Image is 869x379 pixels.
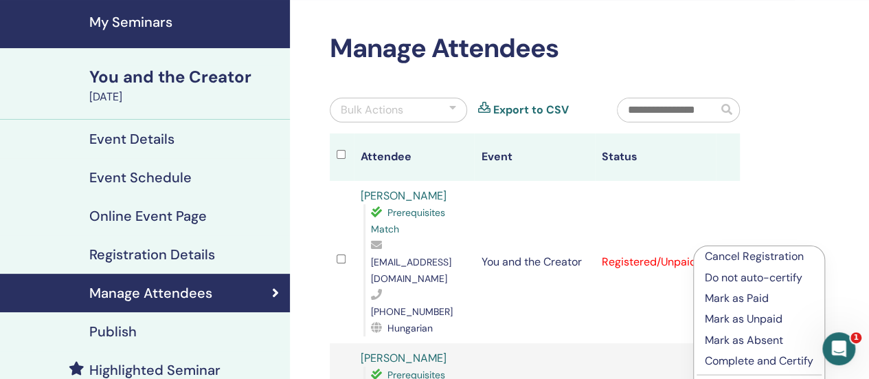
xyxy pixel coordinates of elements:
a: You and the Creator[DATE] [81,65,290,105]
span: 1 [850,332,861,343]
div: Bulk Actions [341,102,403,118]
h4: Event Schedule [89,169,192,186]
p: Do not auto-certify [705,270,813,286]
h4: Online Event Page [89,208,207,224]
h2: Manage Attendees [330,33,740,65]
span: Prerequisites Match [371,206,445,235]
h4: Event Details [89,131,174,147]
a: Export to CSV [493,102,569,118]
span: [PHONE_NUMBER] [371,305,453,318]
span: Hungarian [387,322,433,334]
h4: Publish [89,323,137,340]
th: Event [474,133,595,181]
p: Mark as Unpaid [705,311,813,327]
p: Cancel Registration [705,248,813,265]
th: Attendee [354,133,475,181]
h4: Registration Details [89,246,215,263]
iframe: Intercom live chat [822,332,855,365]
h4: My Seminars [89,14,282,30]
a: [PERSON_NAME] [361,188,447,203]
td: You and the Creator [474,181,595,343]
span: [EMAIL_ADDRESS][DOMAIN_NAME] [371,256,451,285]
h4: Manage Attendees [89,285,212,301]
a: [PERSON_NAME] [361,351,447,365]
p: Mark as Absent [705,332,813,349]
h4: Highlighted Seminar [89,362,221,378]
div: You and the Creator [89,65,282,89]
div: [DATE] [89,89,282,105]
th: Status [595,133,716,181]
p: Mark as Paid [705,290,813,307]
p: Complete and Certify [705,353,813,369]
